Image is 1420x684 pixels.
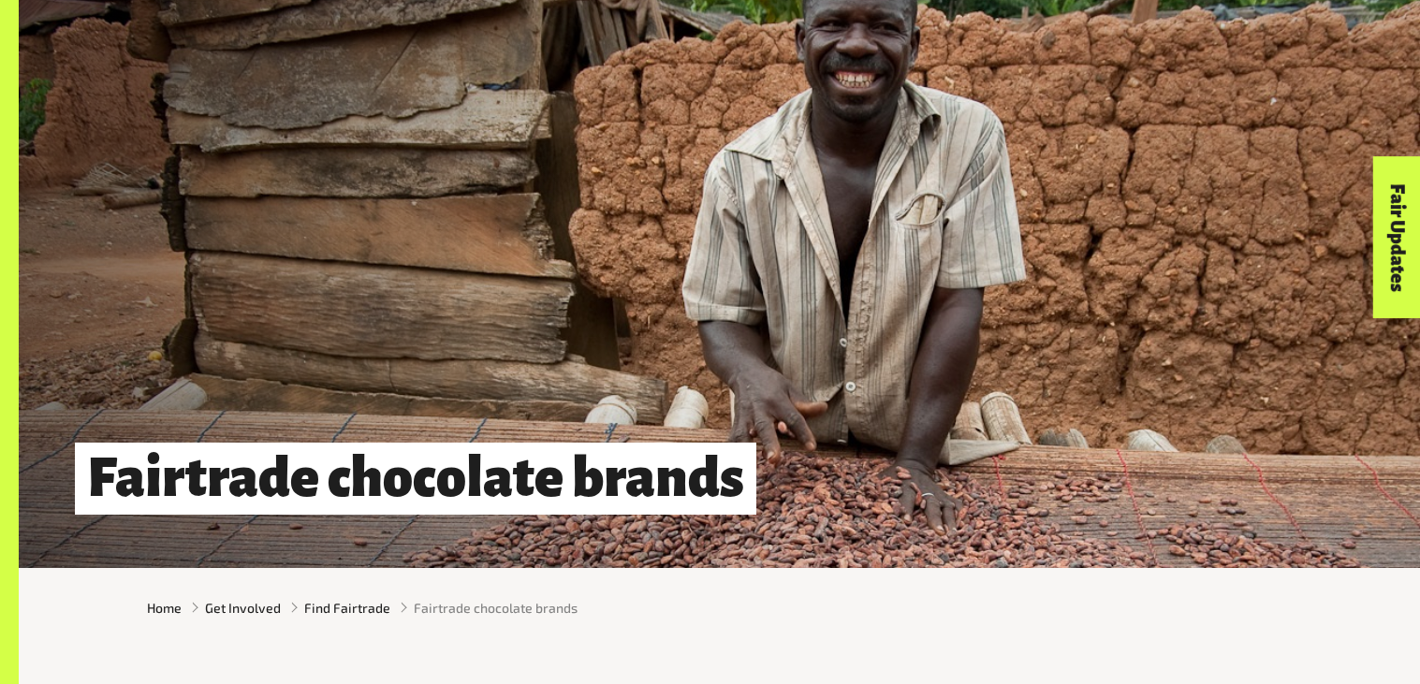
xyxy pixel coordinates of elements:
[304,598,390,618] a: Find Fairtrade
[205,598,281,618] a: Get Involved
[147,598,182,618] a: Home
[75,443,756,515] h1: Fairtrade chocolate brands
[414,598,578,618] span: Fairtrade chocolate brands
